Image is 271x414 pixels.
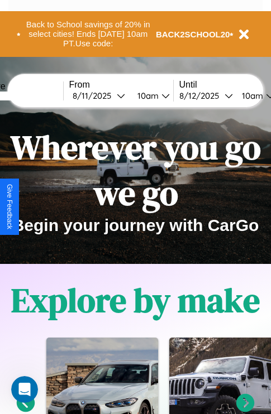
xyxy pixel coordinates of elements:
[179,90,225,101] div: 8 / 12 / 2025
[69,80,173,90] label: From
[11,277,260,323] h1: Explore by make
[6,184,13,229] div: Give Feedback
[132,90,161,101] div: 10am
[156,30,230,39] b: BACK2SCHOOL20
[73,90,117,101] div: 8 / 11 / 2025
[236,90,266,101] div: 10am
[69,90,129,102] button: 8/11/2025
[21,17,156,51] button: Back to School savings of 20% in select cities! Ends [DATE] 10am PT.Use code:
[11,376,38,403] iframe: Intercom live chat
[129,90,173,102] button: 10am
